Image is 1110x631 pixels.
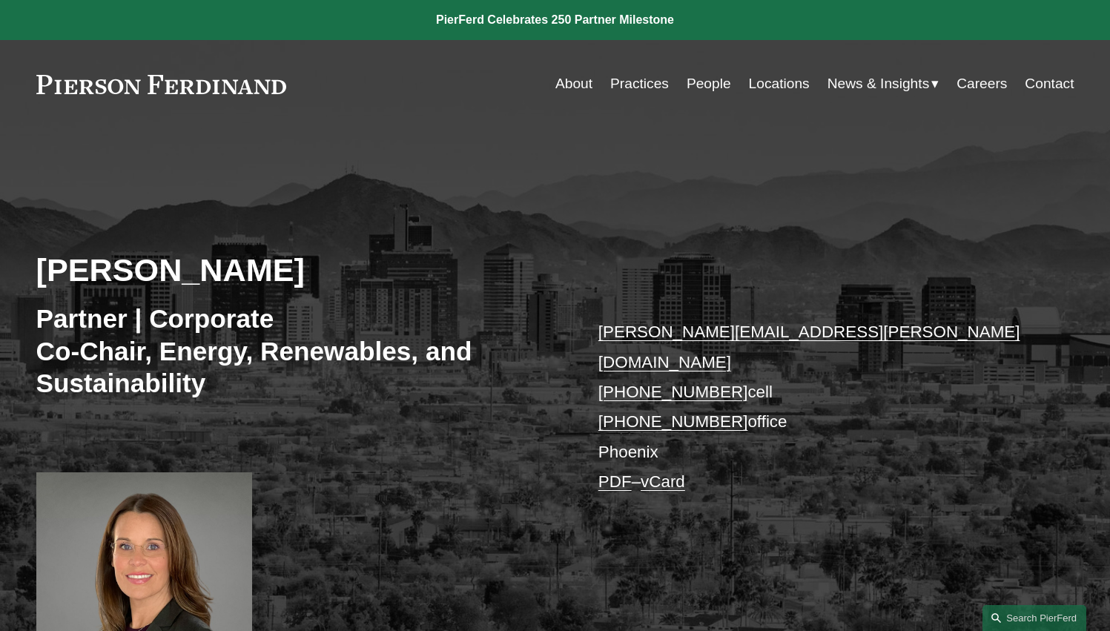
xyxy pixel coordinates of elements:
[36,303,555,400] h3: Partner | Corporate Co-Chair, Energy, Renewables, and Sustainability
[749,70,810,98] a: Locations
[598,317,1031,497] p: cell office Phoenix –
[598,472,632,491] a: PDF
[610,70,669,98] a: Practices
[827,71,930,97] span: News & Insights
[36,251,555,289] h2: [PERSON_NAME]
[598,323,1020,371] a: [PERSON_NAME][EMAIL_ADDRESS][PERSON_NAME][DOMAIN_NAME]
[957,70,1007,98] a: Careers
[598,383,748,401] a: [PHONE_NUMBER]
[555,70,592,98] a: About
[641,472,685,491] a: vCard
[827,70,939,98] a: folder dropdown
[1025,70,1074,98] a: Contact
[687,70,731,98] a: People
[982,605,1086,631] a: Search this site
[598,412,748,431] a: [PHONE_NUMBER]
